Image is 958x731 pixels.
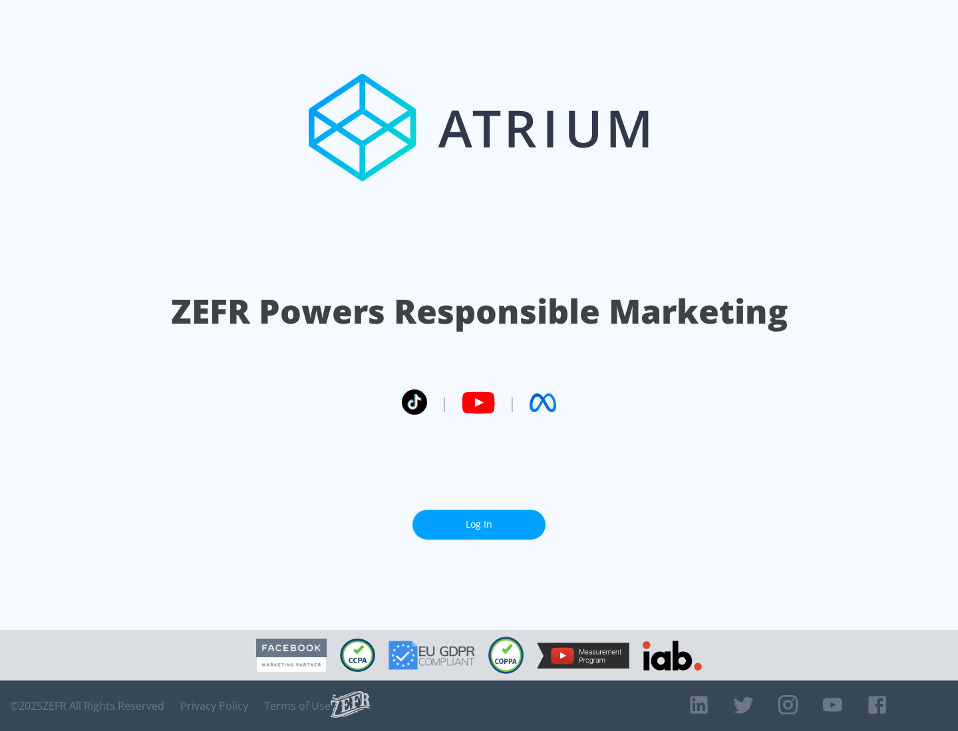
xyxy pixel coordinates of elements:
img: IAB [643,641,702,671]
img: YouTube Measurement Program [537,643,629,669]
span: | [440,393,448,413]
img: COPPA Compliant [488,637,524,674]
a: Terms of Use [264,699,331,712]
h1: ZEFR Powers Responsible Marketing [171,288,788,334]
span: | [508,393,516,413]
img: GDPR Compliant [389,641,475,670]
img: Facebook Marketing Partner [256,639,327,673]
a: Log In [412,510,546,540]
span: © 2025 ZEFR All Rights Reserved [10,699,164,712]
img: CCPA Compliant [340,639,375,672]
a: Privacy Policy [180,699,248,712]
